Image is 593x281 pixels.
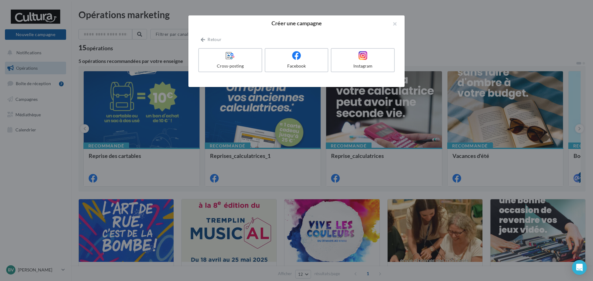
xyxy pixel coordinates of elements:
[201,63,259,69] div: Cross-posting
[198,36,224,43] button: Retour
[198,20,395,26] h2: Créer une campagne
[572,260,587,275] div: Open Intercom Messenger
[268,63,326,69] div: Facebook
[334,63,392,69] div: Instagram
